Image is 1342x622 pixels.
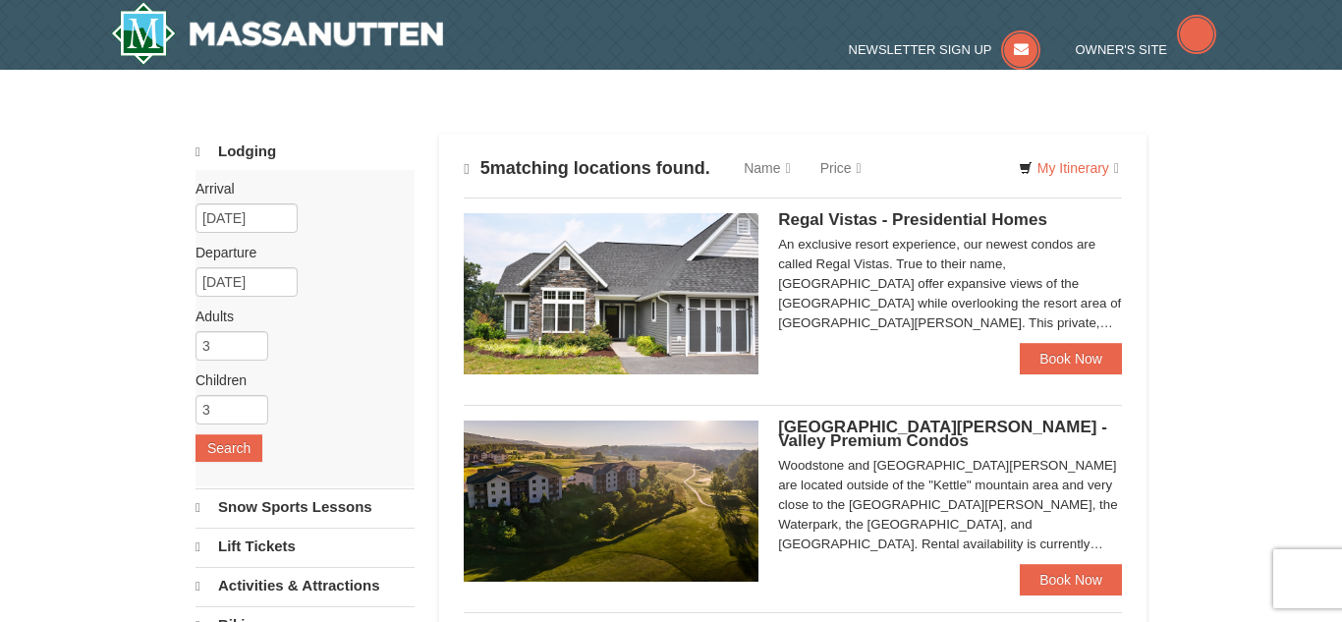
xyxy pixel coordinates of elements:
span: [GEOGRAPHIC_DATA][PERSON_NAME] - Valley Premium Condos [778,418,1107,450]
a: Activities & Attractions [196,567,415,604]
a: Name [729,148,805,188]
button: Search [196,434,262,462]
span: 5 [480,158,490,178]
a: My Itinerary [1006,153,1132,183]
img: 19219041-4-ec11c166.jpg [464,421,758,582]
span: Newsletter Sign Up [849,42,992,57]
a: Lodging [196,134,415,170]
h4: matching locations found. [464,158,710,179]
img: 19218991-1-902409a9.jpg [464,213,758,374]
a: Snow Sports Lessons [196,488,415,526]
label: Arrival [196,179,400,198]
a: Price [806,148,876,188]
div: An exclusive resort experience, our newest condos are called Regal Vistas. True to their name, [G... [778,235,1122,333]
a: Owner's Site [1076,42,1217,57]
a: Book Now [1020,564,1122,595]
span: Owner's Site [1076,42,1168,57]
a: Newsletter Sign Up [849,42,1041,57]
label: Children [196,370,400,390]
label: Departure [196,243,400,262]
a: Lift Tickets [196,528,415,565]
span: Regal Vistas - Presidential Homes [778,210,1047,229]
a: Massanutten Resort [111,2,443,65]
img: Massanutten Resort Logo [111,2,443,65]
label: Adults [196,307,400,326]
a: Book Now [1020,343,1122,374]
div: Woodstone and [GEOGRAPHIC_DATA][PERSON_NAME] are located outside of the "Kettle" mountain area an... [778,456,1122,554]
